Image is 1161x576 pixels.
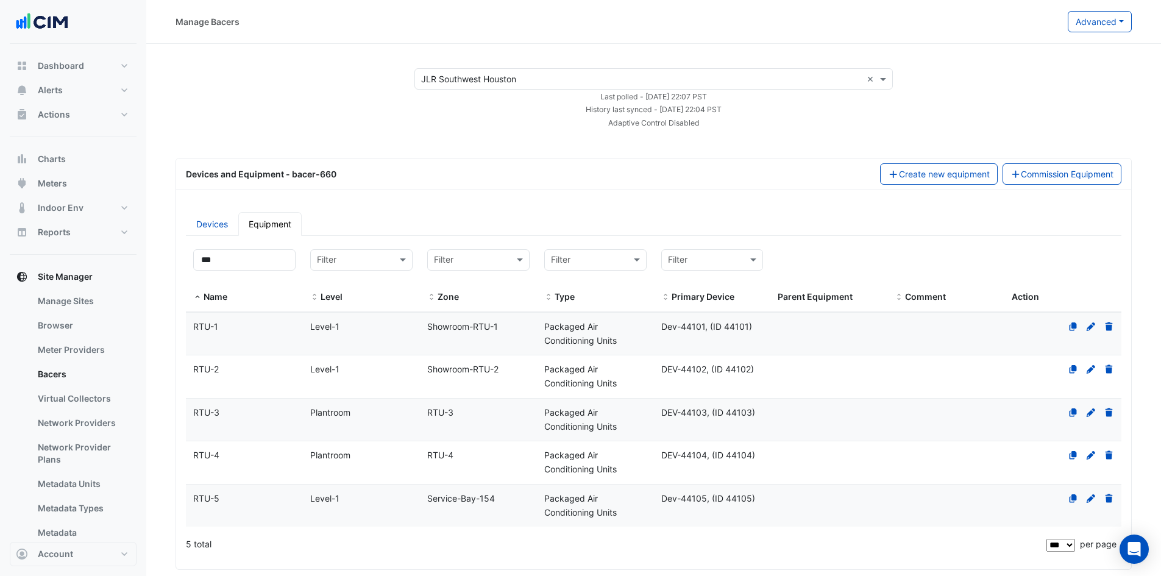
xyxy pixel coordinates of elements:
[1068,407,1079,418] a: Clone Equipment
[38,84,63,96] span: Alerts
[427,450,453,460] span: RTU-4
[608,118,700,127] small: Adaptive Control Disabled
[544,293,553,302] span: Type
[310,321,339,332] span: Level-1
[176,15,240,28] div: Manage Bacers
[544,321,617,346] span: Packaged Air Conditioning Units
[38,177,67,190] span: Meters
[38,202,83,214] span: Indoor Env
[310,364,339,374] span: Level-1
[10,54,137,78] button: Dashboard
[1085,321,1096,332] a: Edit
[1003,163,1122,185] button: Commission Equipment
[28,496,137,521] a: Metadata Types
[661,364,754,374] span: DEV-44102, (ID 44102)
[1068,321,1079,332] a: Clone Equipment
[38,226,71,238] span: Reports
[867,73,877,85] span: Clear
[28,472,137,496] a: Metadata Units
[16,60,28,72] app-icon: Dashboard
[193,450,219,460] span: RTU-4
[427,493,495,503] span: Service-Bay-154
[310,407,350,418] span: Plantroom
[661,321,752,332] span: Dev-44101, (ID 44101)
[10,102,137,127] button: Actions
[1085,493,1096,503] a: Edit
[38,153,66,165] span: Charts
[10,147,137,171] button: Charts
[16,271,28,283] app-icon: Site Manager
[28,435,137,472] a: Network Provider Plans
[1120,535,1149,564] div: Open Intercom Messenger
[438,291,459,302] span: Zone
[16,177,28,190] app-icon: Meters
[16,202,28,214] app-icon: Indoor Env
[661,450,755,460] span: DEV-44104, (ID 44104)
[28,338,137,362] a: Meter Providers
[186,212,238,236] a: Devices
[427,293,436,302] span: Zone
[321,291,343,302] span: Level
[1068,11,1132,32] button: Advanced
[555,291,575,302] span: Type
[1012,291,1039,302] span: Action
[1085,407,1096,418] a: Edit
[193,293,202,302] span: Name
[193,493,219,503] span: RTU-5
[28,289,137,313] a: Manage Sites
[661,493,755,503] span: Dev-44105, (ID 44105)
[778,291,853,302] span: Parent Equipment
[193,407,219,418] span: RTU-3
[427,407,453,418] span: RTU-3
[544,407,617,432] span: Packaged Air Conditioning Units
[661,407,755,418] span: DEV-44103, (ID 44103)
[310,450,350,460] span: Plantroom
[10,171,137,196] button: Meters
[179,168,873,180] div: Devices and Equipment - bacer-660
[1104,493,1115,503] a: Delete
[28,386,137,411] a: Virtual Collectors
[427,364,499,374] span: Showroom-RTU-2
[186,529,1044,560] div: 5 total
[38,548,73,560] span: Account
[193,364,219,374] span: RTU-2
[1085,450,1096,460] a: Edit
[10,265,137,289] button: Site Manager
[204,291,227,302] span: Name
[586,105,722,114] small: Sun 28-Sep-2025 09:04 CDT
[16,84,28,96] app-icon: Alerts
[16,153,28,165] app-icon: Charts
[310,293,319,302] span: Level
[661,293,670,302] span: Primary Device
[28,362,137,386] a: Bacers
[600,92,707,101] small: Sun 28-Sep-2025 09:07 CDT
[15,10,69,34] img: Company Logo
[1080,539,1117,549] span: per page
[16,226,28,238] app-icon: Reports
[427,321,498,332] span: Showroom-RTU-1
[1104,321,1115,332] a: Delete
[28,313,137,338] a: Browser
[38,271,93,283] span: Site Manager
[193,321,218,332] span: RTU-1
[544,493,617,517] span: Packaged Air Conditioning Units
[1104,450,1115,460] a: Delete
[10,542,137,566] button: Account
[895,293,903,302] span: Comment
[1104,364,1115,374] a: Delete
[1068,493,1079,503] a: Clone Equipment
[28,521,137,545] a: Metadata
[1068,450,1079,460] a: Clone Equipment
[28,411,137,435] a: Network Providers
[16,108,28,121] app-icon: Actions
[1085,364,1096,374] a: Edit
[1104,407,1115,418] a: Delete
[238,212,302,236] a: Equipment
[544,450,617,474] span: Packaged Air Conditioning Units
[544,364,617,388] span: Packaged Air Conditioning Units
[672,291,734,302] span: Primary Device
[880,163,998,185] button: Create new equipment
[38,108,70,121] span: Actions
[10,196,137,220] button: Indoor Env
[10,220,137,244] button: Reports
